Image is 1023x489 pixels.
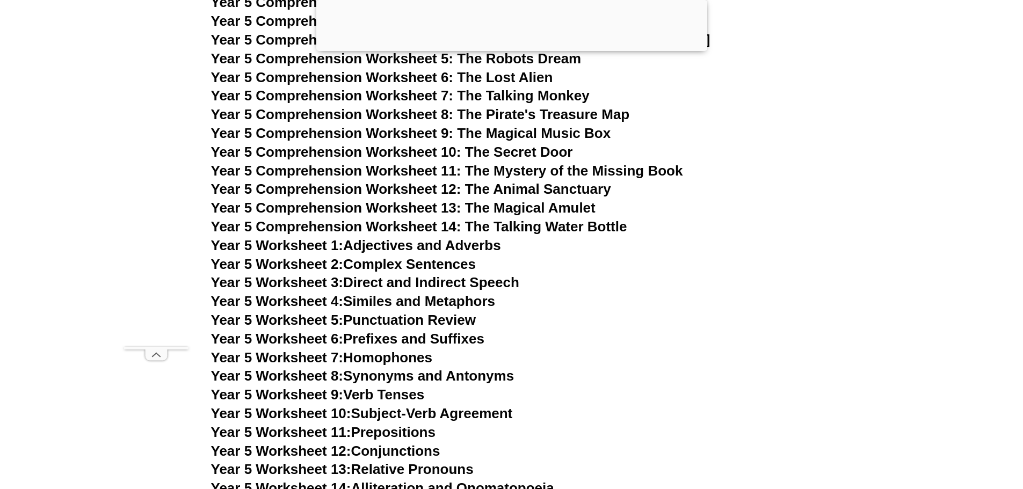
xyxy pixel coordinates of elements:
a: Year 5 Worksheet 7:Homophones [211,349,433,366]
a: Year 5 Worksheet 8:Synonyms and Antonyms [211,368,514,384]
span: Year 5 Worksheet 11: [211,424,351,440]
a: Year 5 Worksheet 5:Punctuation Review [211,312,476,328]
a: Year 5 Comprehension Worksheet 3: The Time Capsule [211,13,577,29]
iframe: Chat Widget [844,368,1023,489]
a: Year 5 Comprehension Worksheet 13: The Magical Amulet [211,200,596,216]
span: Year 5 Worksheet 4: [211,293,344,309]
a: Year 5 Worksheet 13:Relative Pronouns [211,461,474,477]
span: Year 5 Worksheet 9: [211,386,344,403]
a: Year 5 Worksheet 12:Conjunctions [211,443,440,459]
a: Year 5 Comprehension Worksheet 7: The Talking Monkey [211,87,590,104]
a: Year 5 Worksheet 1:Adjectives and Adverbs [211,237,501,253]
a: Year 5 Comprehension Worksheet 8: The Pirate's Treasure Map [211,106,630,122]
span: Year 5 Worksheet 5: [211,312,344,328]
a: Year 5 Comprehension Worksheet 5: The Robots Dream [211,50,582,67]
a: Year 5 Comprehension Worksheet 12: The Animal Sanctuary [211,181,611,197]
a: Year 5 Comprehension Worksheet 6: The Lost Alien [211,69,553,85]
span: Year 5 Worksheet 2: [211,256,344,272]
a: Year 5 Worksheet 6:Prefixes and Suffixes [211,331,484,347]
span: Year 5 Worksheet 1: [211,237,344,253]
span: Year 5 Worksheet 6: [211,331,344,347]
a: Year 5 Comprehension Worksheet 14: The Talking Water Bottle [211,218,627,235]
span: Year 5 Worksheet 3: [211,274,344,290]
span: Year 5 Worksheet 13: [211,461,351,477]
a: Year 5 Comprehension Worksheet 9: The Magical Music Box [211,125,611,141]
span: Year 5 Worksheet 12: [211,443,351,459]
a: Year 5 Comprehension Worksheet 10: The Secret Door [211,144,573,160]
span: Year 5 Worksheet 8: [211,368,344,384]
span: Year 5 Worksheet 10: [211,405,351,421]
a: Year 5 Worksheet 11:Prepositions [211,424,436,440]
a: Year 5 Worksheet 10:Subject-Verb Agreement [211,405,513,421]
a: Year 5 Comprehension Worksheet 11: The Mystery of the Missing Book [211,163,683,179]
a: Year 5 Worksheet 4:Similes and Metaphors [211,293,496,309]
a: Year 5 Comprehension Worksheet 4: The Journey to [GEOGRAPHIC_DATA] [211,32,710,48]
a: Year 5 Worksheet 9:Verb Tenses [211,386,425,403]
a: Year 5 Worksheet 2:Complex Sentences [211,256,476,272]
iframe: Advertisement [124,25,188,347]
a: Year 5 Worksheet 3:Direct and Indirect Speech [211,274,519,290]
span: Year 5 Worksheet 7: [211,349,344,366]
